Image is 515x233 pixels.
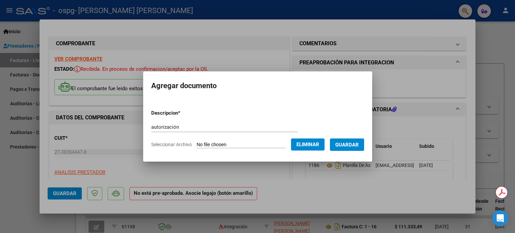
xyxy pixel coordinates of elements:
[335,142,359,148] span: Guardar
[151,142,192,147] span: Seleccionar Archivo
[492,210,508,226] div: Open Intercom Messenger
[291,138,325,151] button: Eliminar
[151,109,215,117] p: Descripcion
[296,141,319,148] span: Eliminar
[330,138,364,151] button: Guardar
[151,79,364,92] h2: Agregar documento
